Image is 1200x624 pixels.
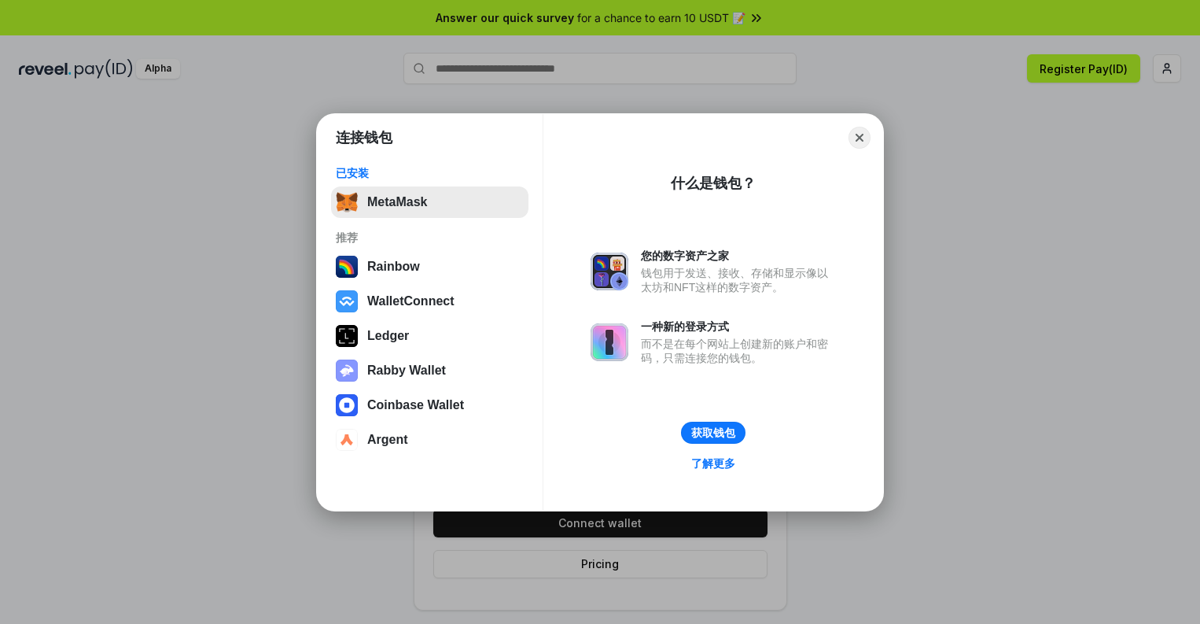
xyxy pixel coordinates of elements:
img: svg+xml,%3Csvg%20fill%3D%22none%22%20height%3D%2233%22%20viewBox%3D%220%200%2035%2033%22%20width%... [336,191,358,213]
img: svg+xml,%3Csvg%20xmlns%3D%22http%3A%2F%2Fwww.w3.org%2F2000%2Fsvg%22%20fill%3D%22none%22%20viewBox... [591,323,628,361]
div: 一种新的登录方式 [641,319,836,334]
button: WalletConnect [331,286,528,317]
button: Close [848,127,871,149]
div: WalletConnect [367,294,455,308]
img: svg+xml,%3Csvg%20xmlns%3D%22http%3A%2F%2Fwww.w3.org%2F2000%2Fsvg%22%20fill%3D%22none%22%20viewBox... [336,360,358,382]
div: 了解更多 [691,456,735,471]
img: svg+xml,%3Csvg%20xmlns%3D%22http%3A%2F%2Fwww.w3.org%2F2000%2Fsvg%22%20fill%3D%22none%22%20viewBox... [591,253,628,290]
button: Rainbow [331,251,528,282]
div: 而不是在每个网站上创建新的账户和密码，只需连接您的钱包。 [641,337,836,365]
div: Argent [367,433,408,447]
button: Rabby Wallet [331,355,528,386]
img: svg+xml,%3Csvg%20width%3D%2228%22%20height%3D%2228%22%20viewBox%3D%220%200%2028%2028%22%20fill%3D... [336,290,358,312]
div: 您的数字资产之家 [641,249,836,263]
h1: 连接钱包 [336,128,392,147]
button: MetaMask [331,186,528,218]
div: 获取钱包 [691,426,735,440]
img: svg+xml,%3Csvg%20xmlns%3D%22http%3A%2F%2Fwww.w3.org%2F2000%2Fsvg%22%20width%3D%2228%22%20height%3... [336,325,358,347]
div: Coinbase Wallet [367,398,464,412]
img: svg+xml,%3Csvg%20width%3D%2228%22%20height%3D%2228%22%20viewBox%3D%220%200%2028%2028%22%20fill%3D... [336,394,358,416]
img: svg+xml,%3Csvg%20width%3D%22120%22%20height%3D%22120%22%20viewBox%3D%220%200%20120%20120%22%20fil... [336,256,358,278]
div: Rabby Wallet [367,364,446,378]
div: Ledger [367,329,409,343]
div: 推荐 [336,231,524,245]
button: Argent [331,424,528,456]
div: Rainbow [367,260,420,274]
div: 钱包用于发送、接收、存储和显示像以太坊和NFT这样的数字资产。 [641,266,836,294]
div: MetaMask [367,195,427,209]
button: 获取钱包 [681,422,745,444]
a: 了解更多 [682,453,745,474]
div: 已安装 [336,166,524,180]
button: Ledger [331,320,528,352]
div: 什么是钱包？ [671,174,756,193]
button: Coinbase Wallet [331,390,528,421]
img: svg+xml,%3Csvg%20width%3D%2228%22%20height%3D%2228%22%20viewBox%3D%220%200%2028%2028%22%20fill%3D... [336,429,358,451]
